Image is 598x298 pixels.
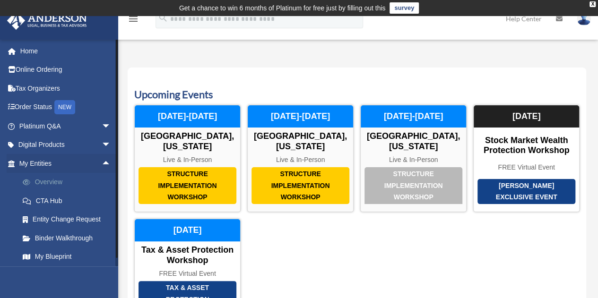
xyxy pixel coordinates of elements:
[158,13,168,23] i: search
[128,13,139,25] i: menu
[7,79,125,98] a: Tax Organizers
[390,2,419,14] a: survey
[7,154,125,173] a: My Entitiesarrow_drop_up
[589,1,596,7] div: close
[4,11,90,30] img: Anderson Advisors Platinum Portal
[135,245,240,265] div: Tax & Asset Protection Workshop
[135,219,240,242] div: [DATE]
[13,191,125,210] a: CTA Hub
[13,247,125,266] a: My Blueprint
[102,154,121,173] span: arrow_drop_up
[477,179,575,204] div: [PERSON_NAME] Exclusive Event
[134,87,580,102] h3: Upcoming Events
[13,210,125,229] a: Entity Change Request
[364,167,462,204] div: Structure Implementation Workshop
[135,131,240,152] div: [GEOGRAPHIC_DATA], [US_STATE]
[13,173,125,192] a: Overview
[7,60,125,79] a: Online Ordering
[361,105,466,128] div: [DATE]-[DATE]
[135,270,240,278] div: FREE Virtual Event
[102,117,121,136] span: arrow_drop_down
[473,105,580,212] a: [PERSON_NAME] Exclusive Event Stock Market Wealth Protection Workshop FREE Virtual Event [DATE]
[128,17,139,25] a: menu
[54,100,75,114] div: NEW
[139,167,236,204] div: Structure Implementation Workshop
[361,131,466,152] div: [GEOGRAPHIC_DATA], [US_STATE]
[135,156,240,164] div: Live & In-Person
[361,156,466,164] div: Live & In-Person
[474,136,579,156] div: Stock Market Wealth Protection Workshop
[13,229,125,247] a: Binder Walkthrough
[577,12,591,26] img: User Pic
[474,105,579,128] div: [DATE]
[102,136,121,155] span: arrow_drop_down
[247,105,354,212] a: Structure Implementation Workshop [GEOGRAPHIC_DATA], [US_STATE] Live & In-Person [DATE]-[DATE]
[135,105,240,128] div: [DATE]-[DATE]
[248,131,353,152] div: [GEOGRAPHIC_DATA], [US_STATE]
[7,98,125,117] a: Order StatusNEW
[248,105,353,128] div: [DATE]-[DATE]
[134,105,241,212] a: Structure Implementation Workshop [GEOGRAPHIC_DATA], [US_STATE] Live & In-Person [DATE]-[DATE]
[13,266,125,285] a: Tax Due Dates
[474,163,579,171] div: FREE Virtual Event
[360,105,467,212] a: Structure Implementation Workshop [GEOGRAPHIC_DATA], [US_STATE] Live & In-Person [DATE]-[DATE]
[179,2,386,14] div: Get a chance to win 6 months of Platinum for free just by filling out this
[251,167,349,204] div: Structure Implementation Workshop
[7,42,125,60] a: Home
[7,117,125,136] a: Platinum Q&Aarrow_drop_down
[7,136,125,154] a: Digital Productsarrow_drop_down
[248,156,353,164] div: Live & In-Person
